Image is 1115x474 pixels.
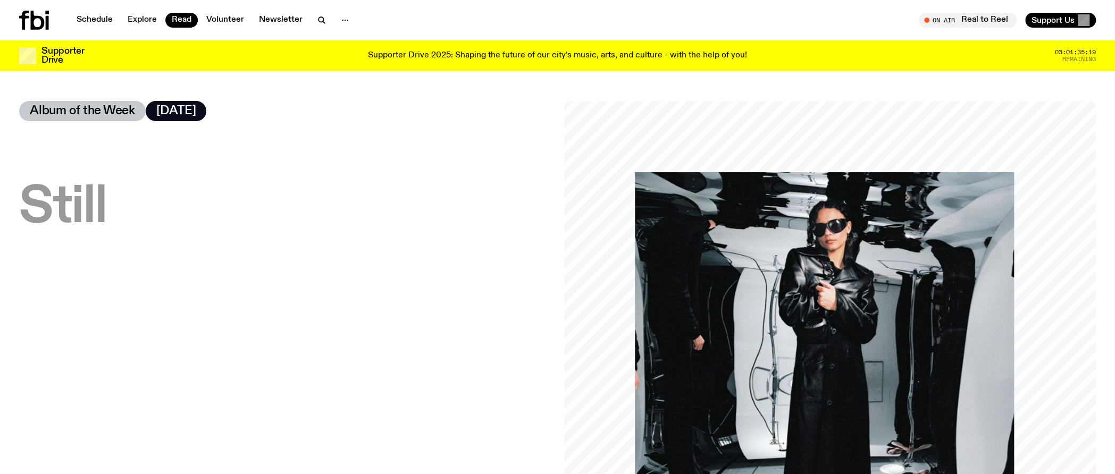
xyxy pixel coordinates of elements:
p: Supporter Drive 2025: Shaping the future of our city’s music, arts, and culture - with the help o... [368,51,747,61]
a: Volunteer [200,13,250,28]
a: Explore [121,13,163,28]
a: Read [165,13,198,28]
span: Album of the Week [30,105,135,117]
span: Remaining [1062,56,1096,62]
button: On AirReal to Reel [919,13,1017,28]
span: Still [19,181,106,234]
span: 03:01:35:19 [1055,49,1096,55]
span: Support Us [1032,15,1075,25]
h3: Supporter Drive [41,47,84,65]
button: Support Us [1025,13,1096,28]
span: [DATE] [156,105,196,117]
a: Schedule [70,13,119,28]
a: Newsletter [253,13,309,28]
